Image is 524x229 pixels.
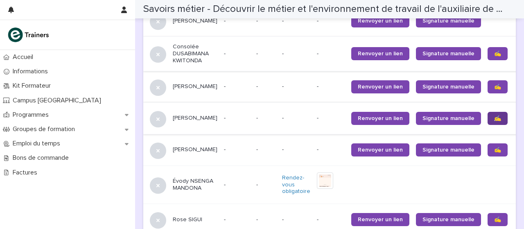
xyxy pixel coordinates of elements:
[422,217,474,222] font: Signature manuelle
[317,115,318,121] font: -
[422,147,474,153] font: Signature manuelle
[282,217,284,222] font: -
[282,18,284,24] font: -
[13,154,69,161] font: Bons de commande
[282,175,310,195] a: Rendez-vous obligatoire
[13,140,60,147] font: Emploi du temps
[317,18,318,24] font: -
[173,84,217,89] font: [PERSON_NAME]
[282,51,284,57] font: -
[358,84,403,90] font: Renvoyer un lien
[256,51,258,57] font: -
[358,18,403,24] font: Renvoyer un lien
[224,115,226,121] font: -
[416,80,481,93] a: Signature manuelle
[317,51,318,57] font: -
[351,47,409,60] a: Renvoyer un lien
[351,112,409,125] a: Renvoyer un lien
[224,51,226,57] font: -
[488,80,508,93] a: ✍️
[256,217,258,222] font: -
[494,147,501,153] font: ✍️
[13,169,37,176] font: Factures
[256,84,258,89] font: -
[173,115,217,121] font: [PERSON_NAME]
[224,182,226,188] font: -
[416,143,481,156] a: Signature manuelle
[494,116,501,121] font: ✍️
[488,213,508,226] a: ✍️
[358,116,403,121] font: Renvoyer un lien
[173,178,215,191] font: Évody NSENGA MANDONA
[351,143,409,156] a: Renvoyer un lien
[488,143,508,156] a: ✍️
[282,147,284,152] font: -
[358,51,403,57] font: Renvoyer un lien
[317,84,318,89] font: -
[143,3,506,15] h2: Savoirs métier - Découvrir le métier et l'environnement de travail de l'auxiliaire de vie
[494,51,501,57] font: ✍️
[416,112,481,125] a: Signature manuelle
[13,68,48,75] font: Informations
[351,14,409,27] a: Renvoyer un lien
[224,18,226,24] font: -
[173,147,217,152] font: [PERSON_NAME]
[422,18,474,24] font: Signature manuelle
[488,47,508,60] a: ✍️
[422,84,474,90] font: Signature manuelle
[494,217,501,222] font: ✍️
[143,4,508,14] font: Savoirs métier - Découvrir le métier et l'environnement de travail de l'auxiliaire de vie
[224,217,226,222] font: -
[488,112,508,125] a: ✍️
[317,217,318,222] font: -
[173,18,217,24] font: [PERSON_NAME]
[256,115,258,121] font: -
[282,175,310,195] font: Rendez-vous obligatoire
[358,147,403,153] font: Renvoyer un lien
[422,116,474,121] font: Signature manuelle
[317,147,318,152] font: -
[494,84,501,90] font: ✍️
[351,80,409,93] a: Renvoyer un lien
[224,84,226,89] font: -
[358,217,403,222] font: Renvoyer un lien
[13,54,33,60] font: Accueil
[282,115,284,121] font: -
[173,44,210,63] font: Consolée DUSABIMANA KWITONDA
[416,47,481,60] a: Signature manuelle
[256,18,258,24] font: -
[416,213,481,226] a: Signature manuelle
[7,27,52,43] img: K0CqGN7SDeD6s4JG8KQk
[13,97,101,104] font: Campus [GEOGRAPHIC_DATA]
[256,147,258,152] font: -
[256,182,258,188] font: -
[282,84,284,89] font: -
[422,51,474,57] font: Signature manuelle
[351,213,409,226] a: Renvoyer un lien
[13,111,49,118] font: Programmes
[13,126,75,132] font: Groupes de formation
[13,82,51,89] font: Kit Formateur
[173,217,202,222] font: Rose SIGUI
[224,147,226,152] font: -
[416,14,481,27] a: Signature manuelle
